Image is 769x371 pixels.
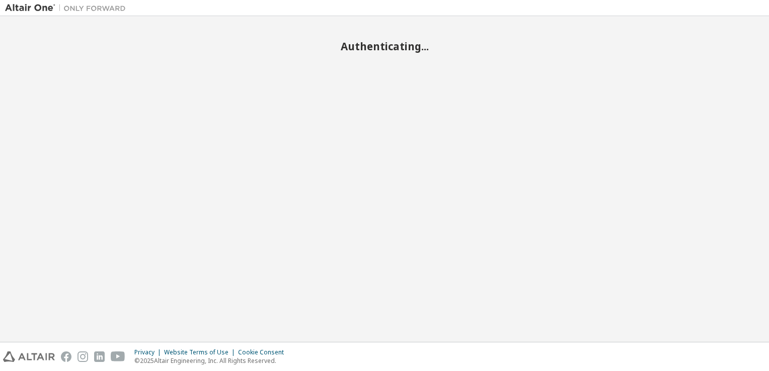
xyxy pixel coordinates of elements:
[61,351,71,362] img: facebook.svg
[134,356,290,365] p: © 2025 Altair Engineering, Inc. All Rights Reserved.
[111,351,125,362] img: youtube.svg
[134,348,164,356] div: Privacy
[164,348,238,356] div: Website Terms of Use
[5,3,131,13] img: Altair One
[238,348,290,356] div: Cookie Consent
[78,351,88,362] img: instagram.svg
[3,351,55,362] img: altair_logo.svg
[5,40,764,53] h2: Authenticating...
[94,351,105,362] img: linkedin.svg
